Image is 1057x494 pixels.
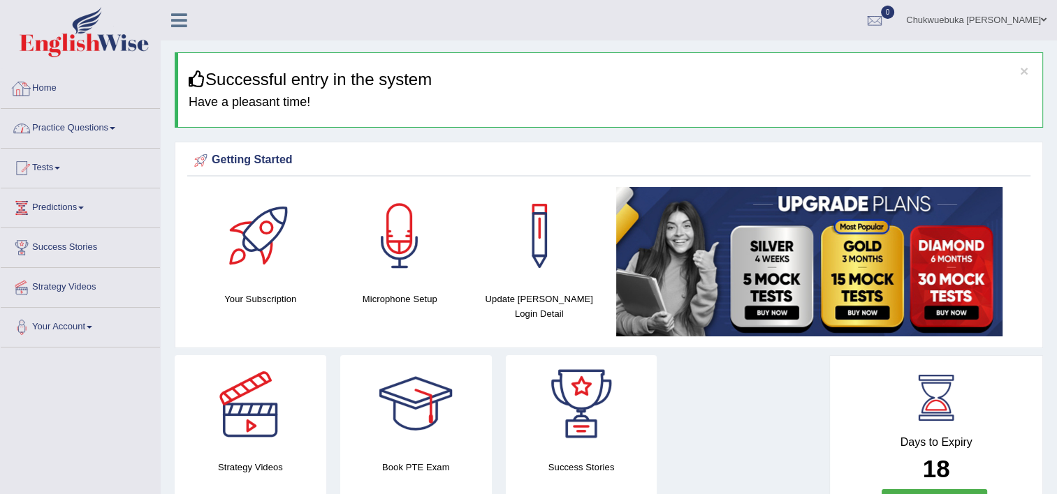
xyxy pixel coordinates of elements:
[506,460,657,474] h4: Success Stories
[1,109,160,144] a: Practice Questions
[1020,63,1028,78] button: ×
[1,308,160,343] a: Your Account
[923,455,950,482] b: 18
[1,188,160,223] a: Predictions
[845,436,1027,449] h4: Days to Expiry
[175,460,326,474] h4: Strategy Videos
[1,149,160,184] a: Tests
[616,187,1003,336] img: small5.jpg
[189,96,1032,110] h4: Have a pleasant time!
[881,6,895,19] span: 0
[1,69,160,104] a: Home
[189,70,1032,89] h3: Successful entry in the system
[337,292,463,306] h4: Microphone Setup
[476,292,602,321] h4: Update [PERSON_NAME] Login Detail
[191,150,1027,171] div: Getting Started
[1,228,160,263] a: Success Stories
[340,460,492,474] h4: Book PTE Exam
[1,268,160,303] a: Strategy Videos
[198,292,323,306] h4: Your Subscription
